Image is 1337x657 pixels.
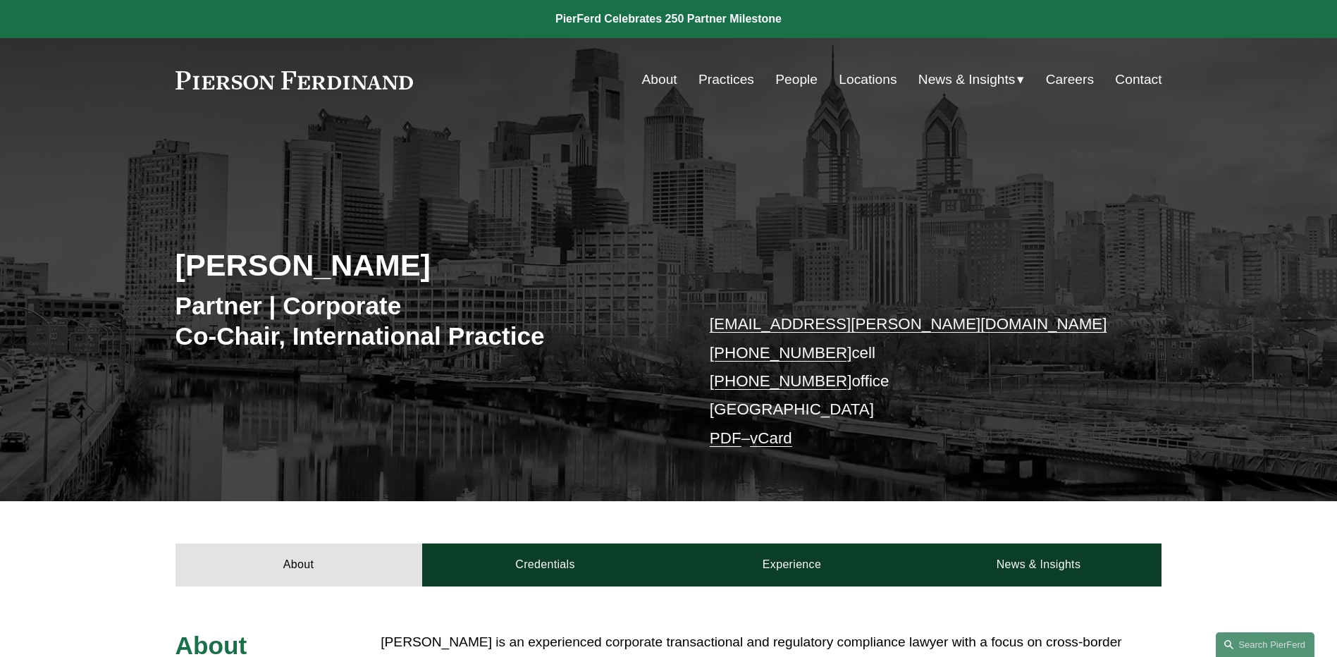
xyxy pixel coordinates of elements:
[710,429,741,447] a: PDF
[175,544,422,586] a: About
[175,290,669,352] h3: Partner | Corporate Co-Chair, International Practice
[918,68,1016,92] span: News & Insights
[710,310,1121,453] p: cell office [GEOGRAPHIC_DATA] –
[1216,632,1314,657] a: Search this site
[1115,66,1162,93] a: Contact
[422,544,669,586] a: Credentials
[750,429,792,447] a: vCard
[1046,66,1094,93] a: Careers
[915,544,1162,586] a: News & Insights
[918,66,1025,93] a: folder dropdown
[669,544,916,586] a: Experience
[175,247,669,283] h2: [PERSON_NAME]
[642,66,677,93] a: About
[710,372,852,390] a: [PHONE_NUMBER]
[710,344,852,362] a: [PHONE_NUMBER]
[775,66,818,93] a: People
[839,66,897,93] a: Locations
[698,66,754,93] a: Practices
[710,315,1107,333] a: [EMAIL_ADDRESS][PERSON_NAME][DOMAIN_NAME]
